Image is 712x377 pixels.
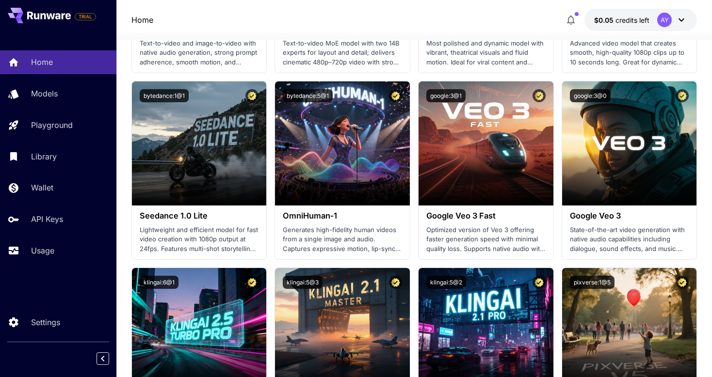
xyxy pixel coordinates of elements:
button: Collapse sidebar [97,352,109,365]
p: Text-to-video and image-to-video with native audio generation, strong prompt adherence, smooth mo... [140,39,259,67]
span: $0.05 [594,16,615,24]
p: Usage [31,245,54,256]
p: Optimized version of Veo 3 offering faster generation speed with minimal quality loss. Supports n... [426,225,546,254]
button: $0.05AY [584,9,697,31]
a: Home [131,14,153,26]
span: Add your payment card to enable full platform functionality. [75,11,96,22]
img: alt [562,81,697,205]
button: Certified Model – Vetted for best performance and includes a commercial license. [245,89,259,102]
button: pixverse:1@5 [570,276,615,289]
span: credits left [615,16,649,24]
p: State-of-the-art video generation with native audio capabilities including dialogue, sound effect... [570,225,689,254]
p: Advanced video model that creates smooth, high-quality 1080p clips up to 10 seconds long. Great f... [570,39,689,67]
nav: breadcrumb [131,14,153,26]
p: Most polished and dynamic model with vibrant, theatrical visuals and fluid motion. Ideal for vira... [426,39,546,67]
button: Certified Model – Vetted for best performance and includes a commercial license. [533,276,546,289]
p: API Keys [31,213,63,225]
p: Text-to-video MoE model with two 14B experts for layout and detail; delivers cinematic 480p–720p ... [283,39,402,67]
h3: OmniHuman‑1 [283,211,402,220]
h3: Seedance 1.0 Lite [140,211,259,220]
button: google:3@1 [426,89,466,102]
button: klingai:6@1 [140,276,178,289]
p: Wallet [31,182,53,193]
p: Settings [31,316,60,328]
h3: Google Veo 3 [570,211,689,220]
div: Collapse sidebar [104,350,116,367]
button: Certified Model – Vetted for best performance and includes a commercial license. [245,276,259,289]
button: Certified Model – Vetted for best performance and includes a commercial license. [676,276,689,289]
button: klingai:5@3 [283,276,323,289]
img: alt [419,81,553,205]
p: Playground [31,119,73,131]
button: Certified Model – Vetted for best performance and includes a commercial license. [389,89,402,102]
button: Certified Model – Vetted for best performance and includes a commercial license. [389,276,402,289]
button: google:3@0 [570,89,611,102]
p: Models [31,88,58,99]
h3: Google Veo 3 Fast [426,211,546,220]
button: bytedance:1@1 [140,89,189,102]
button: Certified Model – Vetted for best performance and includes a commercial license. [533,89,546,102]
div: AY [657,13,672,27]
button: bytedance:5@1 [283,89,333,102]
div: $0.05 [594,15,649,25]
span: TRIAL [75,13,96,20]
p: Generates high-fidelity human videos from a single image and audio. Captures expressive motion, l... [283,225,402,254]
p: Home [31,56,53,68]
img: alt [275,81,410,205]
button: klingai:5@2 [426,276,466,289]
p: Library [31,151,57,162]
button: Certified Model – Vetted for best performance and includes a commercial license. [676,89,689,102]
img: alt [132,81,267,205]
p: Lightweight and efficient model for fast video creation with 1080p output at 24fps. Features mult... [140,225,259,254]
